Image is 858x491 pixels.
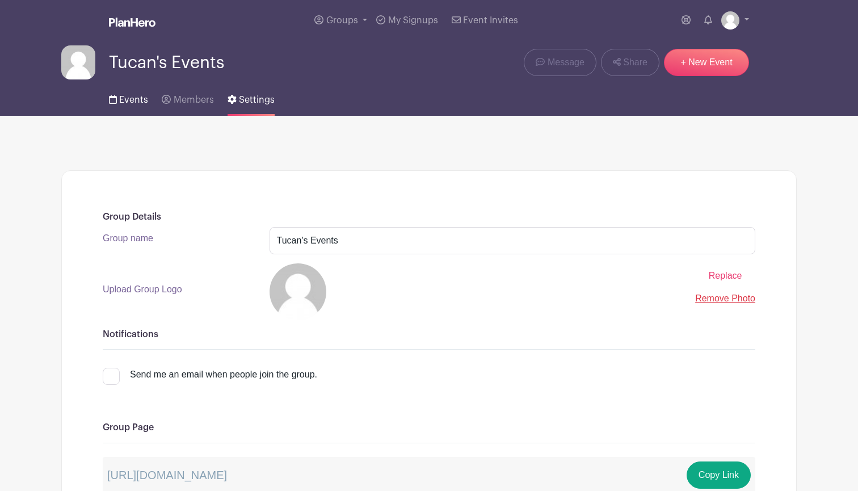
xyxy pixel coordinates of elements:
span: Message [548,56,584,69]
label: Upload Group Logo [103,283,182,296]
button: Copy Link [687,461,751,489]
h6: Group Page [103,422,755,433]
img: logo_white-6c42ec7e38ccf1d336a20a19083b03d10ae64f83f12c07503d8b9e83406b4c7d.svg [109,18,155,27]
a: Members [162,79,213,116]
a: Settings [228,79,275,116]
span: Members [174,95,214,104]
span: My Signups [388,16,438,25]
span: Groups [326,16,358,25]
span: Settings [239,95,275,104]
img: default-ce2991bfa6775e67f084385cd625a349d9dcbb7a52a09fb2fda1e96e2d18dcdb.png [721,11,739,30]
span: Share [623,56,647,69]
h6: Notifications [103,329,755,340]
span: Event Invites [463,16,518,25]
a: Share [601,49,659,76]
span: Events [119,95,148,104]
div: Send me an email when people join the group. [130,368,317,381]
a: Events [109,79,148,116]
span: Tucan's Events [109,53,224,72]
a: Remove Photo [695,293,755,303]
h6: Group Details [103,212,755,223]
img: default-ce2991bfa6775e67f084385cd625a349d9dcbb7a52a09fb2fda1e96e2d18dcdb.png [61,45,95,79]
span: Replace [709,271,742,280]
label: Group name [103,232,153,245]
a: + New Event [664,49,749,76]
p: [URL][DOMAIN_NAME] [107,467,227,484]
img: default-ce2991bfa6775e67f084385cd625a349d9dcbb7a52a09fb2fda1e96e2d18dcdb.png [270,263,326,320]
a: Message [524,49,596,76]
